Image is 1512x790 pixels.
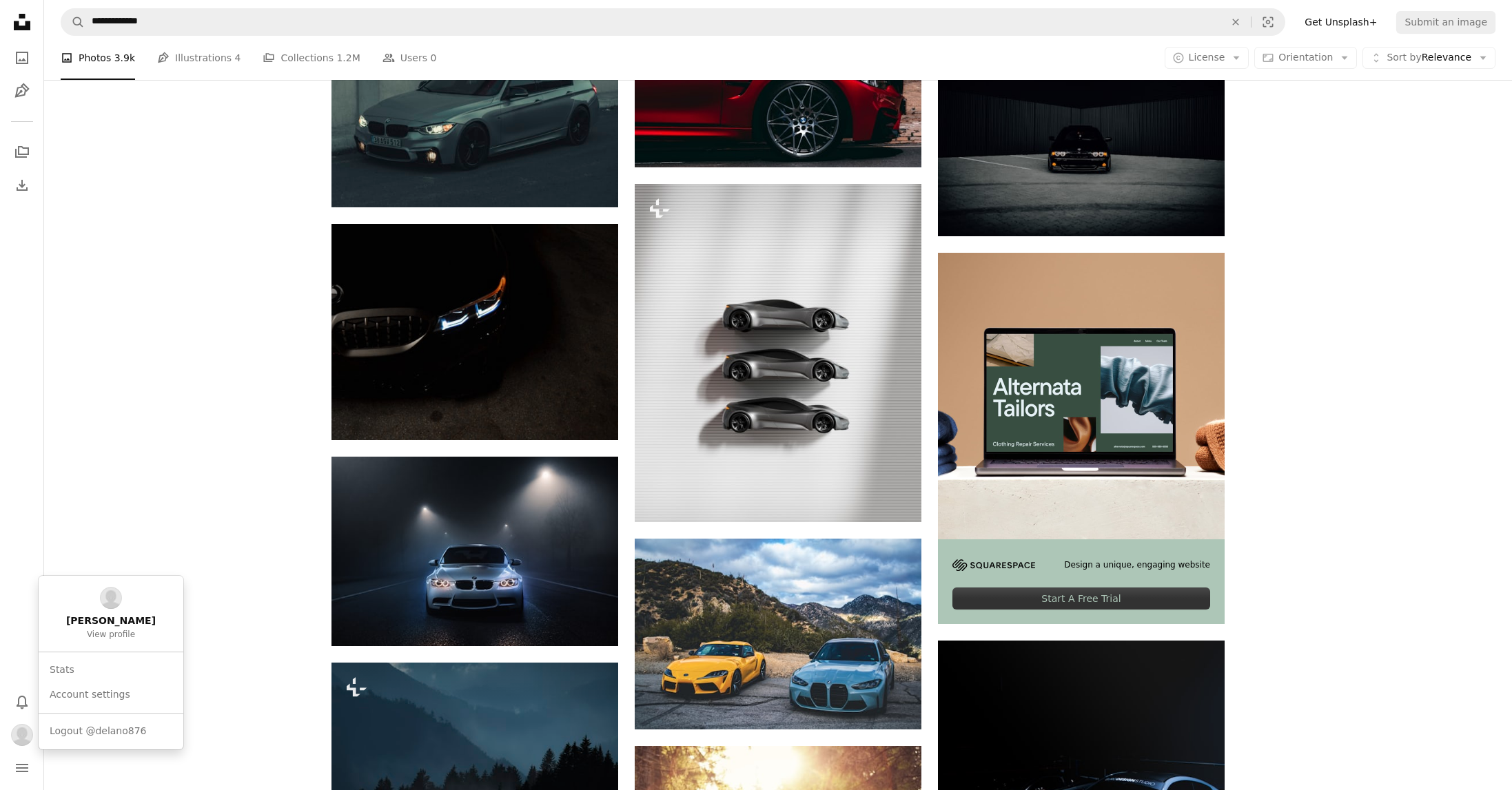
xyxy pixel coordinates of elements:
[87,630,135,641] span: View profile
[66,614,156,628] span: [PERSON_NAME]
[50,725,147,738] span: Logout @delano876
[39,576,183,749] div: Profile
[100,587,122,609] img: Avatar of user Delano simms
[44,683,178,707] a: Account settings
[8,721,36,749] button: Profile
[11,724,33,746] img: Avatar of user Delano simms
[44,658,178,683] a: Stats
